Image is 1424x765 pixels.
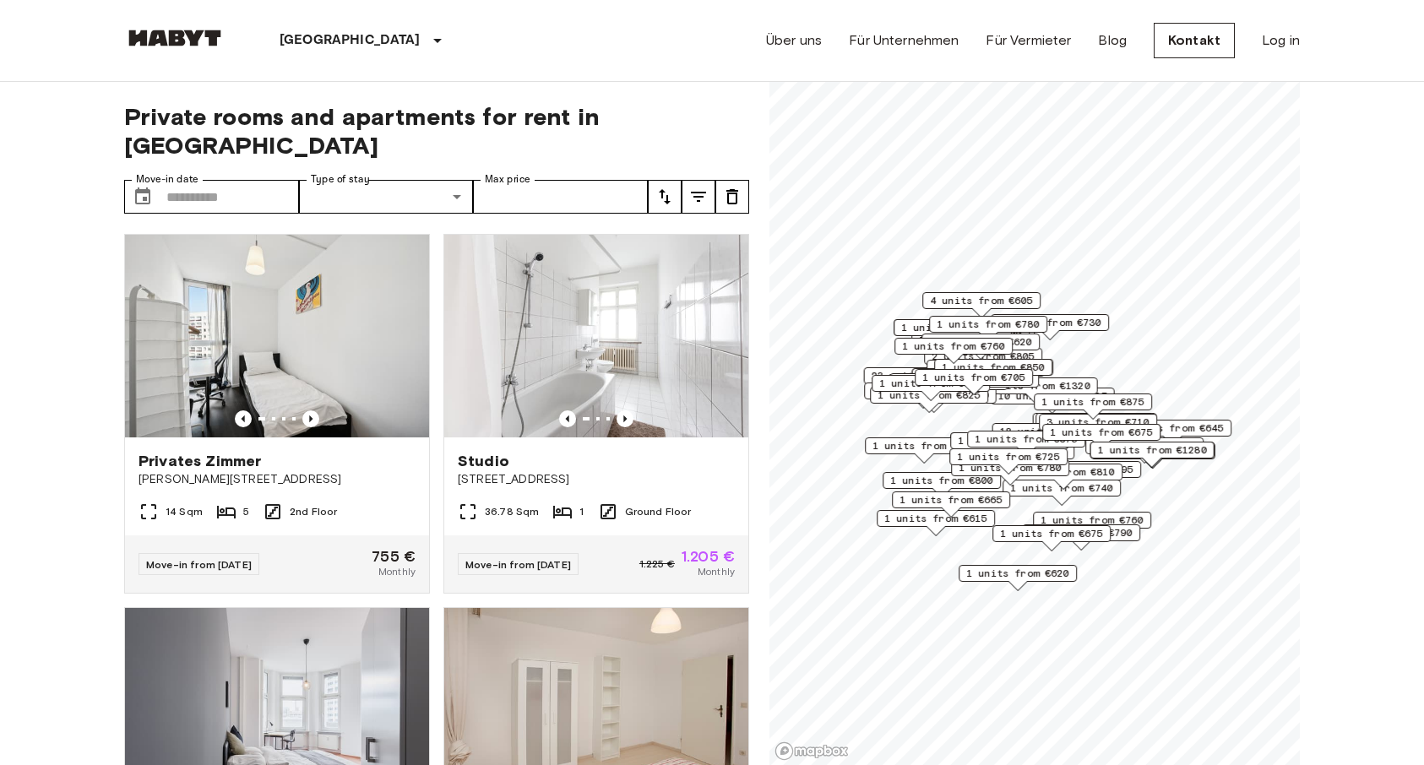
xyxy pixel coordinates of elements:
[1098,442,1207,458] span: 1 units from €1280
[870,387,988,413] div: Map marker
[1098,30,1127,51] a: Blog
[894,338,1013,364] div: Map marker
[958,433,1061,448] span: 1 units from €835
[937,317,1040,332] span: 1 units from €780
[1030,525,1133,540] span: 1 units from €790
[991,388,1115,414] div: Map marker
[1262,30,1300,51] a: Log in
[959,565,1077,591] div: Map marker
[444,235,748,437] img: Marketing picture of unit DE-01-030-001-01H
[992,525,1111,551] div: Map marker
[682,549,735,564] span: 1.205 €
[974,377,1098,404] div: Map marker
[902,339,1005,354] span: 1 units from €760
[465,558,571,571] span: Move-in from [DATE]
[302,410,319,427] button: Previous image
[900,492,1003,507] span: 1 units from €665
[485,504,539,519] span: 36.78 Sqm
[921,334,1040,360] div: Map marker
[139,451,261,471] span: Privates Zimmer
[864,367,988,393] div: Map marker
[949,448,1068,475] div: Map marker
[1023,461,1141,487] div: Map marker
[915,369,1033,395] div: Map marker
[864,382,982,409] div: Map marker
[1154,23,1235,58] a: Kontakt
[930,293,1033,308] span: 4 units from €605
[378,564,416,579] span: Monthly
[967,431,1085,457] div: Map marker
[139,471,416,488] span: [PERSON_NAME][STREET_ADDRESS]
[986,30,1071,51] a: Für Vermieter
[991,314,1109,340] div: Map marker
[1039,414,1157,440] div: Map marker
[879,376,982,391] span: 1 units from €895
[950,432,1068,458] div: Map marker
[639,556,675,572] span: 1.225 €
[1121,420,1224,436] span: 6 units from €645
[235,410,252,427] button: Previous image
[243,504,249,519] span: 5
[883,472,1001,498] div: Map marker
[1003,480,1121,506] div: Map marker
[166,504,203,519] span: 14 Sqm
[998,315,1101,330] span: 1 units from €730
[1030,462,1133,477] span: 1 units from €695
[912,368,1036,394] div: Map marker
[1033,512,1151,538] div: Map marker
[877,510,995,536] div: Map marker
[559,410,576,427] button: Previous image
[998,388,1107,404] span: 10 units from €635
[1033,413,1157,439] div: Map marker
[1041,513,1144,528] span: 1 units from €760
[311,172,370,187] label: Type of stay
[648,180,682,214] button: tune
[942,360,1045,375] span: 1 units from €850
[125,235,429,437] img: Marketing picture of unit DE-01-302-006-05
[889,373,1008,399] div: Map marker
[715,180,749,214] button: tune
[966,566,1069,581] span: 1 units from €620
[992,423,1117,449] div: Map marker
[1022,524,1140,551] div: Map marker
[372,549,416,564] span: 755 €
[579,504,584,519] span: 1
[897,374,1000,389] span: 4 units from €665
[1034,393,1152,420] div: Map marker
[458,451,509,471] span: Studio
[136,172,198,187] label: Move-in date
[901,320,1004,335] span: 1 units from €620
[890,473,993,488] span: 1 units from €800
[929,316,1047,342] div: Map marker
[617,410,633,427] button: Previous image
[1091,442,1215,469] div: Map marker
[280,30,421,51] p: [GEOGRAPHIC_DATA]
[1042,424,1160,450] div: Map marker
[458,471,735,488] span: [STREET_ADDRESS]
[443,234,749,594] a: Marketing picture of unit DE-01-030-001-01HPrevious imagePrevious imageStudio[STREET_ADDRESS]36.7...
[929,334,1032,350] span: 1 units from €620
[872,387,997,413] div: Map marker
[124,102,749,160] span: Private rooms and apartments for rent in [GEOGRAPHIC_DATA]
[290,504,337,519] span: 2nd Floor
[124,234,430,594] a: Marketing picture of unit DE-01-302-006-05Previous imagePrevious imagePrivates Zimmer[PERSON_NAME...
[849,30,959,51] a: Für Unternehmen
[981,378,1090,393] span: 2 units from €1320
[1050,425,1153,440] span: 1 units from €675
[1000,526,1103,541] span: 1 units from €675
[922,292,1041,318] div: Map marker
[485,172,530,187] label: Max price
[1113,420,1231,446] div: Map marker
[894,319,1012,345] div: Map marker
[884,511,987,526] span: 1 units from €615
[922,370,1025,385] span: 1 units from €705
[1000,424,1109,439] span: 18 units from €720
[146,558,252,571] span: Move-in from [DATE]
[1046,415,1150,430] span: 3 units from €710
[775,741,849,761] a: Mapbox logo
[625,504,692,519] span: Ground Floor
[1090,442,1215,468] div: Map marker
[872,368,981,383] span: 23 units from €655
[1012,464,1115,480] span: 1 units from €810
[698,564,735,579] span: Monthly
